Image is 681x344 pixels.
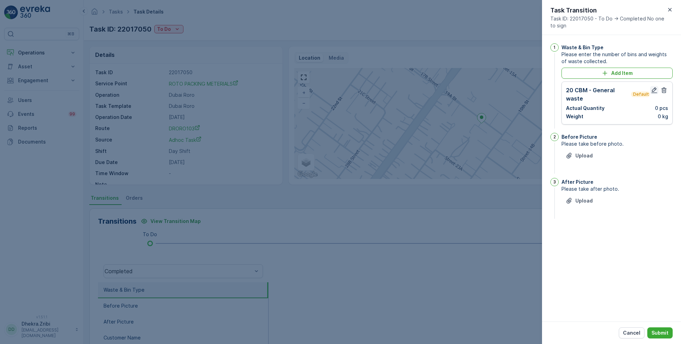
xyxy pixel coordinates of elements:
[566,105,605,112] p: Actual Quantity
[561,186,673,192] span: Please take after photo.
[655,105,668,112] p: 0 pcs
[561,51,673,65] span: Please enter the number of bins and weights of waste collected.
[632,92,649,97] p: Default
[561,68,673,79] button: Add Item
[658,113,668,120] p: 0 kg
[566,113,583,120] p: Weight
[561,150,597,161] button: Upload File
[561,44,604,51] p: Waste & Bin Type
[561,195,597,206] button: Upload File
[561,140,673,147] span: Please take before photo.
[647,327,673,338] button: Submit
[550,133,559,141] div: 2
[561,134,597,140] p: Before Picture
[575,152,593,159] p: Upload
[623,329,640,336] p: Cancel
[550,6,666,15] p: Task Transition
[550,178,559,186] div: 3
[619,327,645,338] button: Cancel
[550,43,559,52] div: 1
[561,179,593,186] p: After Picture
[575,197,593,204] p: Upload
[611,70,633,77] p: Add Item
[566,86,630,103] p: 20 CBM - General waste
[550,15,666,29] span: Task ID: 22017050 - To Do -> Completed No one to sign
[651,329,668,336] p: Submit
